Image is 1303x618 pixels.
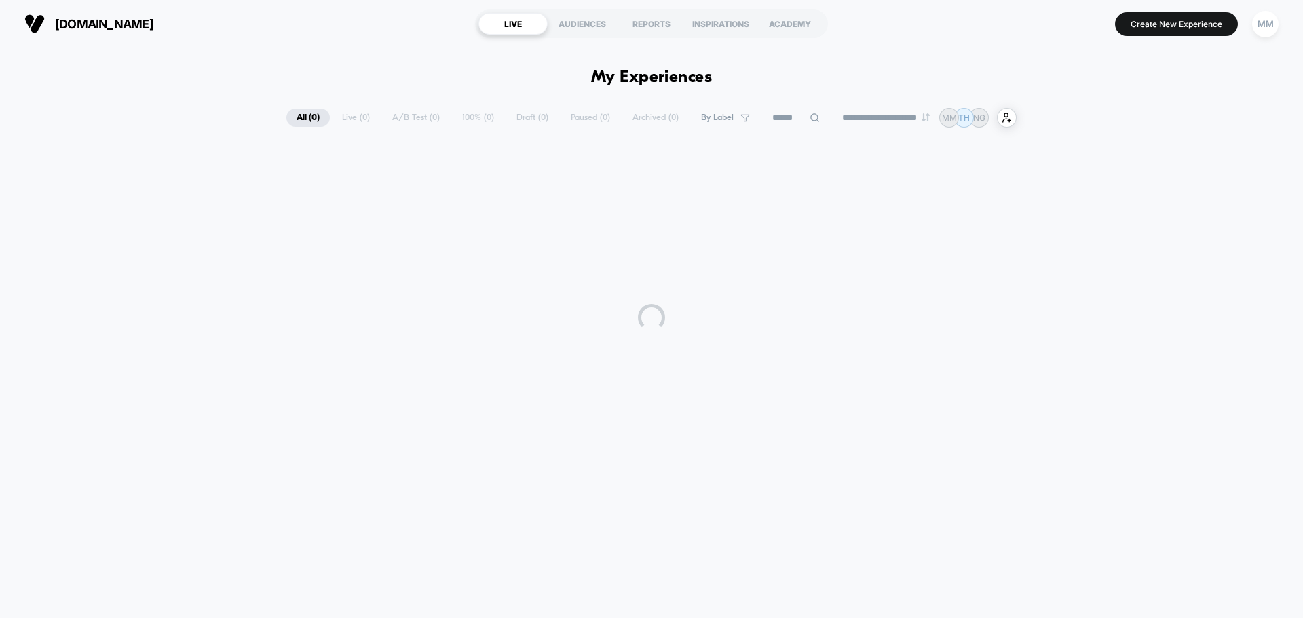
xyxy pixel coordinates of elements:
button: [DOMAIN_NAME] [20,13,157,35]
span: [DOMAIN_NAME] [55,17,153,31]
h1: My Experiences [591,68,713,88]
span: All ( 0 ) [286,109,330,127]
p: MM [942,113,957,123]
div: MM [1252,11,1279,37]
p: NG [973,113,985,123]
div: REPORTS [617,13,686,35]
div: LIVE [478,13,548,35]
img: Visually logo [24,14,45,34]
button: Create New Experience [1115,12,1238,36]
div: AUDIENCES [548,13,617,35]
div: INSPIRATIONS [686,13,755,35]
img: end [922,113,930,121]
button: MM [1248,10,1283,38]
span: By Label [701,113,734,123]
div: ACADEMY [755,13,825,35]
p: TH [958,113,970,123]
